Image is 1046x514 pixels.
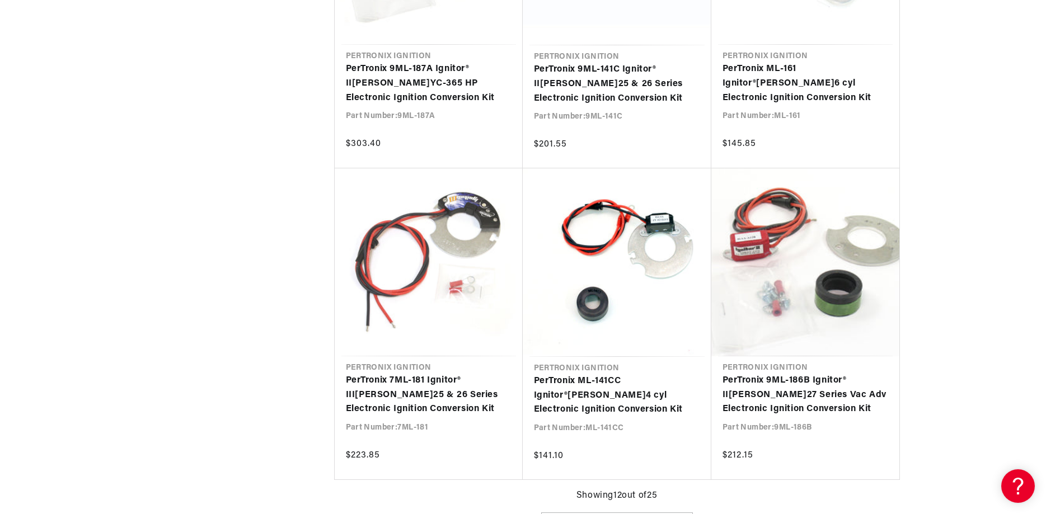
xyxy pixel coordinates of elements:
[534,374,700,417] a: PerTronix ML-141CC Ignitor®[PERSON_NAME]4 cyl Electronic Ignition Conversion Kit
[534,63,700,106] a: PerTronix 9ML-141C Ignitor® II[PERSON_NAME]25 & 26 Series Electronic Ignition Conversion Kit
[576,489,657,503] span: Showing 12 out of 25
[346,374,512,417] a: PerTronix 7ML-181 Ignitor® III[PERSON_NAME]25 & 26 Series Electronic Ignition Conversion Kit
[723,374,888,417] a: PerTronix 9ML-186B Ignitor® II[PERSON_NAME]27 Series Vac Adv Electronic Ignition Conversion Kit
[346,62,512,105] a: PerTronix 9ML-187A Ignitor® II[PERSON_NAME]YC-365 HP Electronic Ignition Conversion Kit
[723,62,888,105] a: PerTronix ML-161 Ignitor®[PERSON_NAME]6 cyl Electronic Ignition Conversion Kit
